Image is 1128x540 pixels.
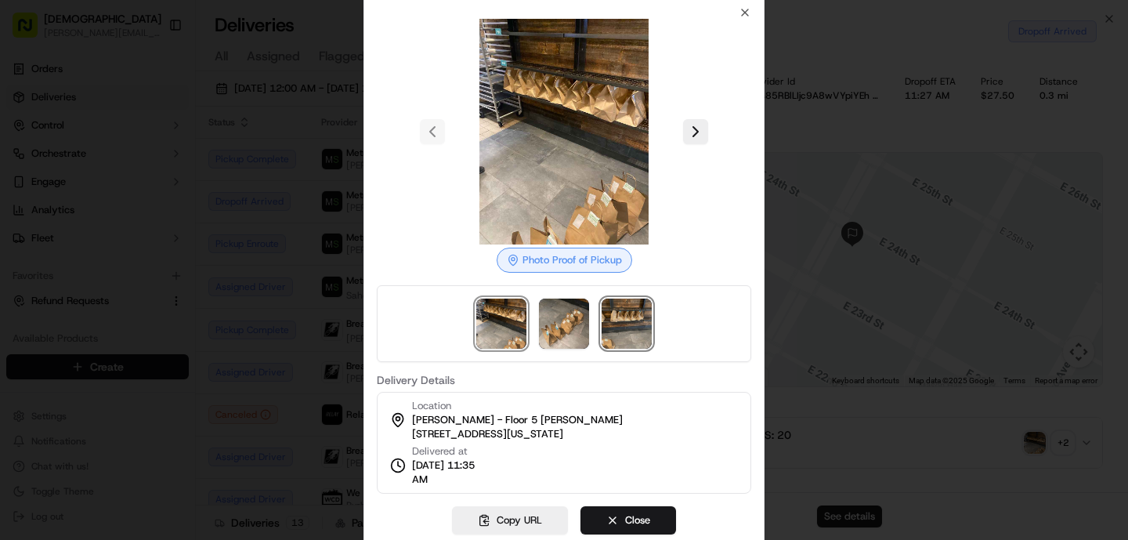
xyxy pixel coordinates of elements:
[412,399,451,413] span: Location
[412,458,484,487] span: [DATE] 11:35 AM
[9,221,126,249] a: 📗Knowledge Base
[476,299,526,349] img: photo_proof_of_pickup image
[580,506,676,535] button: Close
[451,19,677,245] img: photo_proof_of_pickup image
[132,229,145,241] div: 💻
[110,265,190,277] a: Powered byPylon
[16,150,44,178] img: 1736555255976-a54dd68f-1ca7-489b-9aae-adbdc363a1c4
[148,227,251,243] span: API Documentation
[377,375,751,386] label: Delivery Details
[53,150,257,165] div: Start new chat
[31,227,120,243] span: Knowledge Base
[412,413,623,427] span: [PERSON_NAME] - Floor 5 [PERSON_NAME]
[452,506,568,535] button: Copy URL
[16,63,285,88] p: Welcome 👋
[266,154,285,173] button: Start new chat
[497,248,632,273] div: Photo Proof of Pickup
[602,299,652,349] img: photo_proof_of_pickup image
[412,444,484,458] span: Delivered at
[412,427,563,441] span: [STREET_ADDRESS][US_STATE]
[16,16,47,47] img: Nash
[156,266,190,277] span: Pylon
[126,221,258,249] a: 💻API Documentation
[41,101,282,118] input: Got a question? Start typing here...
[16,229,28,241] div: 📗
[539,299,589,349] img: photo_proof_of_pickup image
[53,165,198,178] div: We're available if you need us!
